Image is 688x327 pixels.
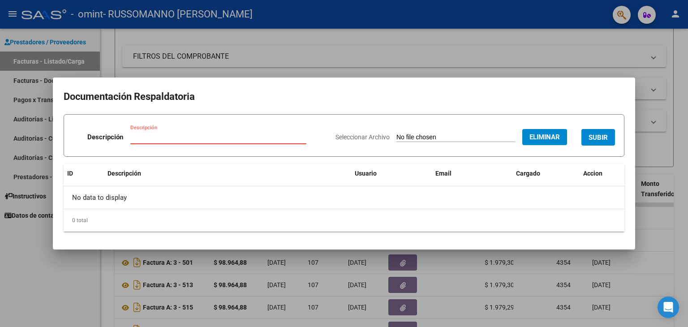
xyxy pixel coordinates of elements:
[64,186,624,209] div: No data to display
[67,170,73,177] span: ID
[522,129,567,145] button: Eliminar
[580,164,624,183] datatable-header-cell: Accion
[516,170,540,177] span: Cargado
[64,209,624,232] div: 0 total
[435,170,451,177] span: Email
[64,88,624,105] h2: Documentación Respaldatoria
[658,297,679,318] div: Open Intercom Messenger
[355,170,377,177] span: Usuario
[107,170,141,177] span: Descripción
[335,133,390,141] span: Seleccionar Archivo
[87,132,123,142] p: Descripción
[581,129,615,146] button: SUBIR
[432,164,512,183] datatable-header-cell: Email
[529,133,560,141] span: Eliminar
[512,164,580,183] datatable-header-cell: Cargado
[589,133,608,142] span: SUBIR
[351,164,432,183] datatable-header-cell: Usuario
[64,164,104,183] datatable-header-cell: ID
[583,170,602,177] span: Accion
[104,164,351,183] datatable-header-cell: Descripción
